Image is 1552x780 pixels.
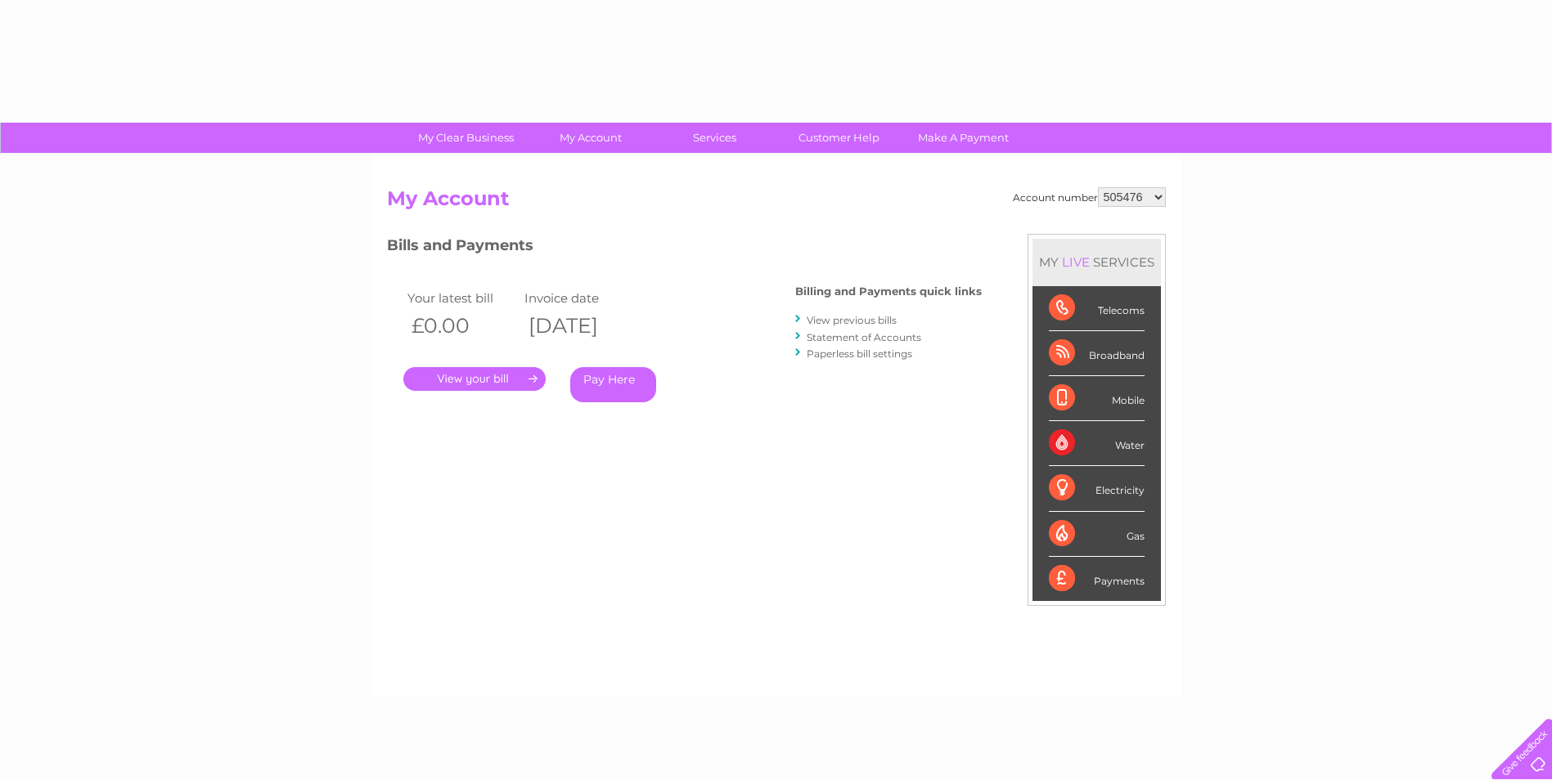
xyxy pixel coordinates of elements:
[1049,512,1145,557] div: Gas
[1013,187,1166,207] div: Account number
[1032,239,1161,285] div: MY SERVICES
[398,123,533,153] a: My Clear Business
[807,347,912,360] a: Paperless bill settings
[403,309,521,343] th: £0.00
[387,187,1166,218] h2: My Account
[520,287,638,309] td: Invoice date
[896,123,1031,153] a: Make A Payment
[807,314,897,326] a: View previous bills
[1049,466,1145,511] div: Electricity
[523,123,658,153] a: My Account
[1059,254,1093,270] div: LIVE
[1049,286,1145,331] div: Telecoms
[1049,557,1145,601] div: Payments
[387,234,982,262] h3: Bills and Payments
[795,285,982,298] h4: Billing and Payments quick links
[403,367,546,391] a: .
[807,331,921,343] a: Statement of Accounts
[520,309,638,343] th: [DATE]
[1049,376,1145,421] div: Mobile
[403,287,521,309] td: Your latest bill
[647,123,782,153] a: Services
[772,123,906,153] a: Customer Help
[1049,331,1145,376] div: Broadband
[570,367,656,402] a: Pay Here
[1049,421,1145,466] div: Water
